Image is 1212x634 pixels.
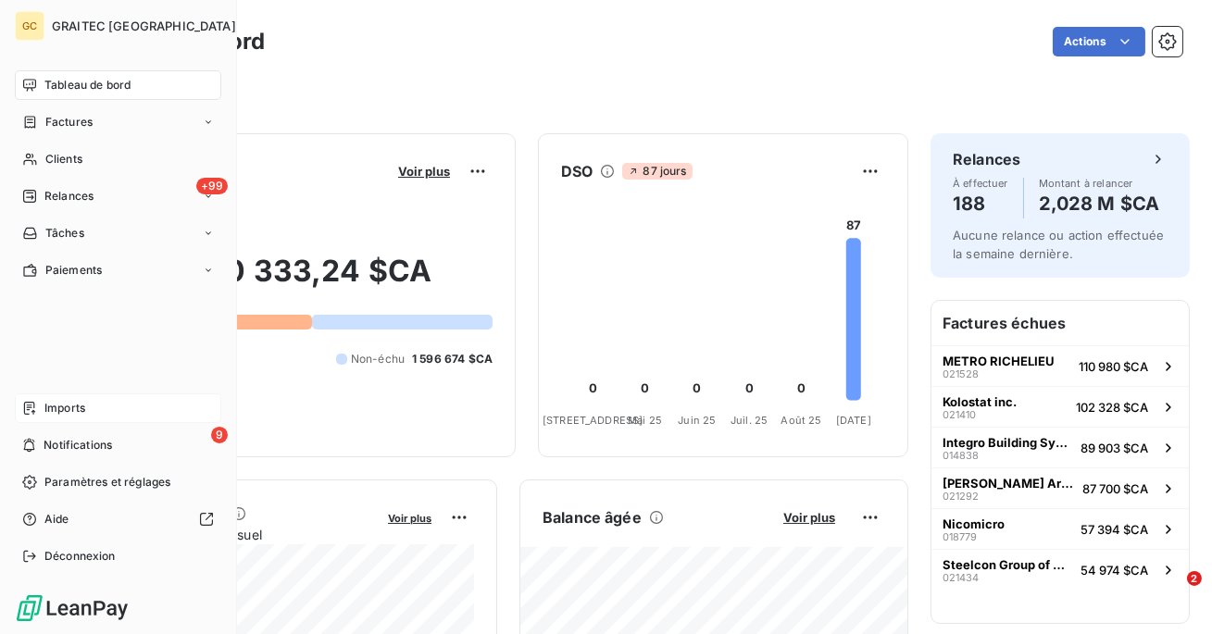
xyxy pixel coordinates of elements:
span: Clients [45,151,82,168]
h4: 2,028 M $CA [1039,189,1160,218]
h6: Factures échues [931,301,1189,345]
span: Imports [44,400,85,416]
button: Voir plus [778,509,841,526]
button: Kolostat inc.021410102 328 $CA [931,386,1189,427]
span: Tâches [45,225,84,242]
span: 9 [211,427,228,443]
tspan: Mai 25 [628,414,662,427]
h4: 188 [953,189,1008,218]
button: Voir plus [382,509,437,526]
span: Voir plus [398,164,450,179]
span: Chiffre d'affaires mensuel [105,525,375,544]
h6: Relances [953,148,1020,170]
span: Paiements [45,262,102,279]
tspan: Juin 25 [678,414,716,427]
span: Déconnexion [44,548,116,565]
span: 021410 [943,409,976,420]
span: 021434 [943,572,979,583]
span: Non-échu [351,351,405,367]
span: Nicomicro [943,516,1005,531]
tspan: Août 25 [781,414,821,427]
button: METRO RICHELIEU021528110 980 $CA [931,345,1189,386]
span: 018779 [943,531,977,542]
button: Integro Building Systems01483889 903 $CA [931,427,1189,467]
tspan: Juil. 25 [731,414,768,427]
span: 021292 [943,491,979,502]
span: GRAITEC [GEOGRAPHIC_DATA] [52,19,236,33]
span: À effectuer [953,178,1008,189]
h6: Balance âgée [543,506,642,528]
button: Voir plus [393,163,456,180]
span: Relances [44,188,94,205]
button: Nicomicro01877957 394 $CA [931,508,1189,549]
span: Aide [44,511,69,528]
span: 89 903 $CA [1081,441,1148,455]
span: Montant à relancer [1039,178,1160,189]
a: Aide [15,504,221,534]
iframe: Intercom live chat [1149,571,1193,615]
span: METRO RICHELIEU [943,354,1055,368]
span: 54 974 $CA [1081,563,1148,578]
div: GC [15,11,44,41]
span: 87 700 $CA [1082,481,1148,496]
span: Factures [45,114,93,131]
span: Steelcon Group of Companies [943,557,1073,572]
button: [PERSON_NAME] Architecture inc.02129287 700 $CA [931,467,1189,508]
span: Paramètres et réglages [44,474,170,491]
span: Tableau de bord [44,77,131,93]
span: 110 980 $CA [1079,359,1148,374]
span: Kolostat inc. [943,394,1017,409]
span: [PERSON_NAME] Architecture inc. [943,476,1075,491]
span: 021528 [943,368,979,379]
span: 2 [1187,571,1202,586]
span: Aucune relance ou action effectuée la semaine dernière. [953,228,1164,261]
span: Notifications [44,437,112,454]
span: 014838 [943,450,979,461]
span: Integro Building Systems [943,435,1073,450]
span: Voir plus [783,510,835,525]
span: 102 328 $CA [1076,400,1148,415]
h6: DSO [561,160,593,182]
button: Actions [1053,27,1145,56]
tspan: [STREET_ADDRESS] [543,414,643,427]
img: Logo LeanPay [15,593,130,623]
span: 57 394 $CA [1081,522,1148,537]
h2: 3 410 333,24 $CA [105,253,493,308]
span: 1 596 674 $CA [412,351,493,367]
span: 87 jours [622,163,692,180]
span: +99 [196,178,228,194]
tspan: [DATE] [836,414,871,427]
span: Voir plus [388,512,431,525]
button: Steelcon Group of Companies02143454 974 $CA [931,549,1189,590]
